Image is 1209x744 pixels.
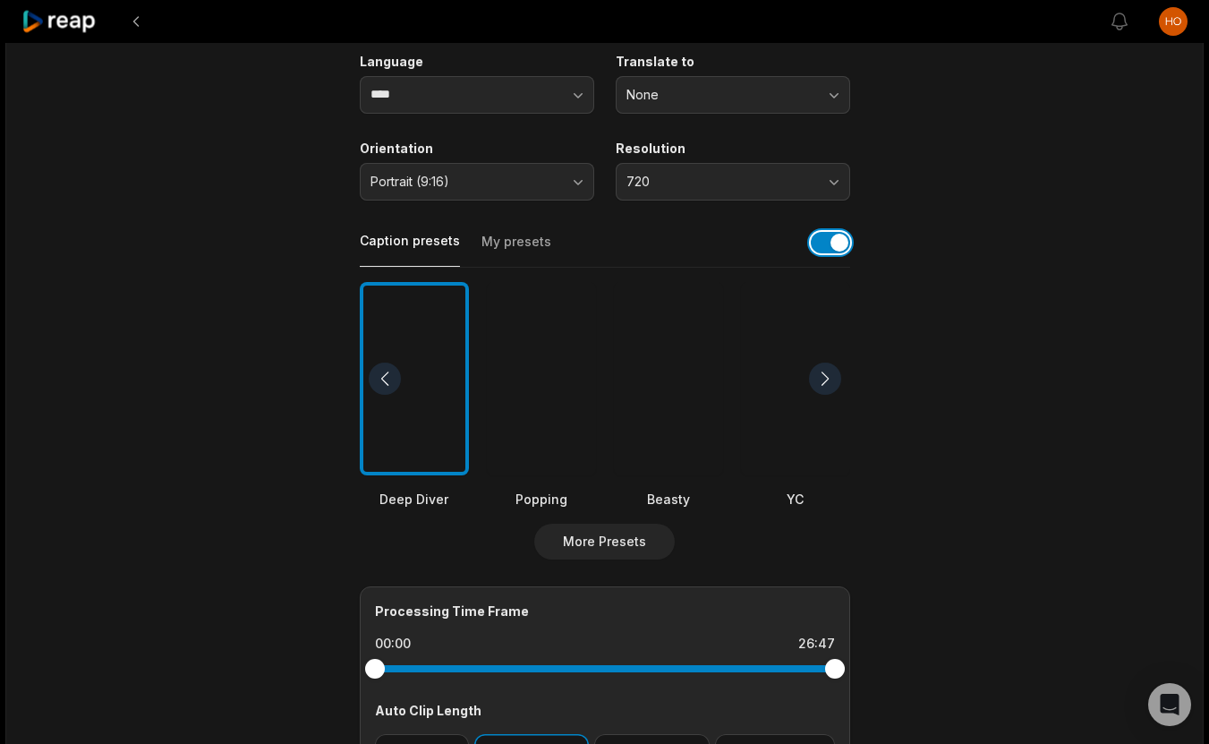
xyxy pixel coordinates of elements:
[375,635,411,653] div: 00:00
[360,232,460,267] button: Caption presets
[798,635,835,653] div: 26:47
[616,141,850,157] label: Resolution
[360,54,594,70] label: Language
[616,163,850,201] button: 720
[370,174,558,190] span: Portrait (9:16)
[616,54,850,70] label: Translate to
[1148,683,1191,726] div: Open Intercom Messenger
[626,87,814,103] span: None
[534,524,675,560] button: More Presets
[481,233,551,267] button: My presets
[360,163,594,201] button: Portrait (9:16)
[360,490,469,509] div: Deep Diver
[375,602,835,620] div: Processing Time Frame
[360,141,594,157] label: Orientation
[616,76,850,114] button: None
[626,174,814,190] span: 720
[741,490,850,509] div: YC
[375,701,835,720] div: Auto Clip Length
[614,490,723,509] div: Beasty
[487,490,596,509] div: Popping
